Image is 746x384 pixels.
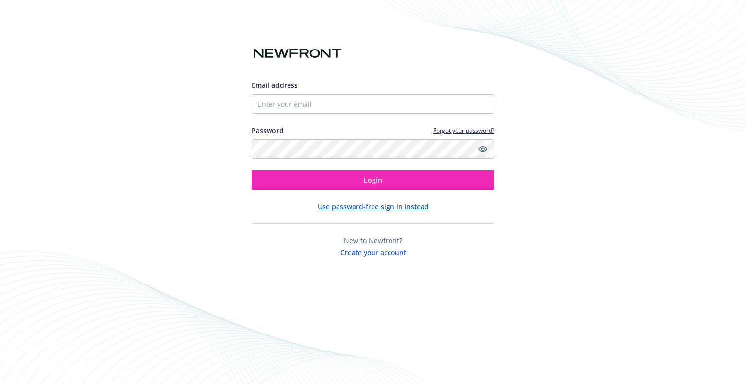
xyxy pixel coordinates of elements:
[252,125,284,135] label: Password
[340,246,406,258] button: Create your account
[252,81,298,90] span: Email address
[477,143,489,155] a: Show password
[252,139,494,159] input: Enter your password
[344,236,402,245] span: New to Newfront?
[318,201,429,212] button: Use password-free sign in instead
[364,175,382,184] span: Login
[252,170,494,190] button: Login
[252,45,343,62] img: Newfront logo
[433,126,494,134] a: Forgot your password?
[252,94,494,114] input: Enter your email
